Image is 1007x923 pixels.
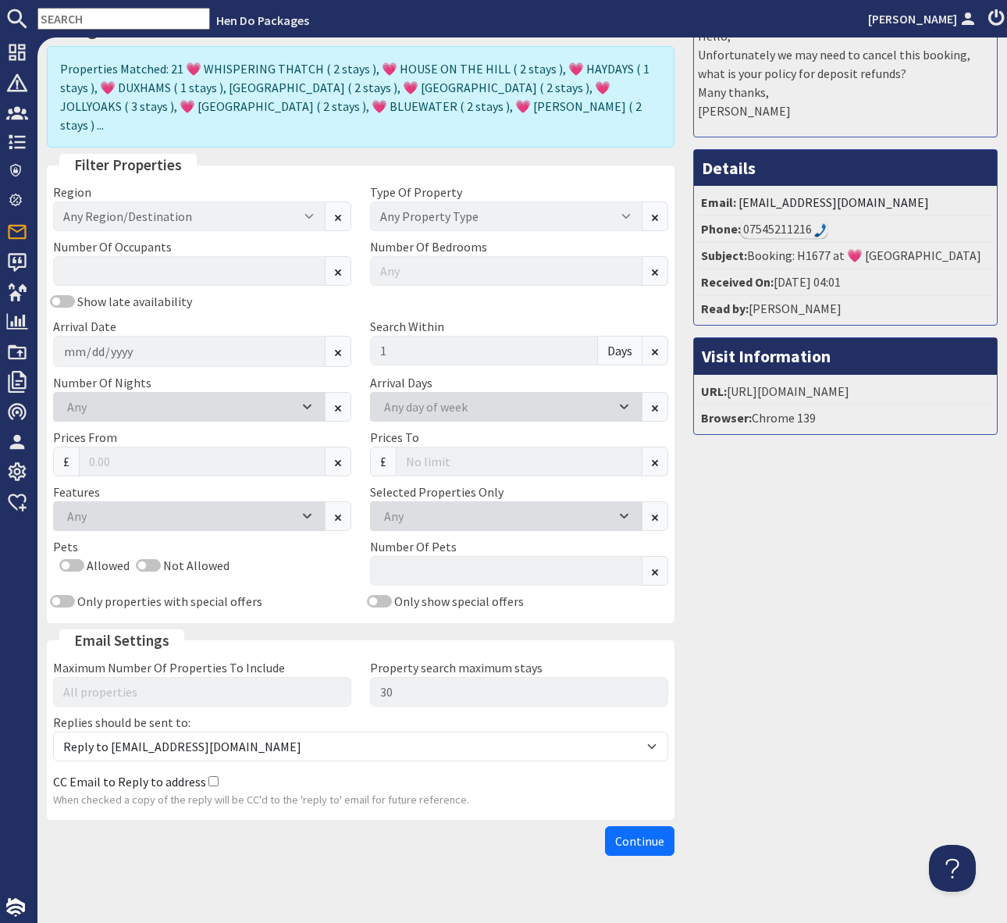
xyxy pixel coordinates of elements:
[701,194,736,210] strong: Email:
[53,239,172,255] label: Number Of Occupants
[370,660,543,675] label: Property search maximum stays
[59,154,197,176] legend: Filter Properties
[84,558,130,573] label: Allowed
[53,319,116,334] label: Arrival Date
[216,12,309,28] a: Hen Do Packages
[370,239,487,255] label: Number Of Bedrooms
[370,319,444,334] label: Search Within
[380,398,616,415] div: Any day of week
[741,219,827,238] div: Call: 07545211216
[75,593,262,609] label: Only properties with special offers
[370,392,642,422] div: Combobox
[53,539,78,554] label: Pets
[370,336,598,365] input: 7
[37,8,210,30] input: SEARCH
[615,833,664,849] span: Continue
[53,792,668,809] p: When checked a copy of the reply will be CC'd to the 'reply to' email for future reference.
[698,243,993,269] li: Booking: H1677 at 💗 [GEOGRAPHIC_DATA]
[605,826,674,856] button: Continue
[698,269,993,296] li: [DATE] 04:01
[53,774,206,789] label: CC Email to Reply to address
[161,558,230,573] label: Not Allowed
[53,447,80,476] span: £
[53,677,351,707] input: All properties
[53,484,100,500] label: Features
[701,410,752,426] strong: Browser:
[79,447,326,476] input: 0.00
[396,447,642,476] input: No limit
[701,248,747,263] strong: Subject:
[53,392,326,422] div: Combobox
[53,375,151,390] label: Number Of Nights
[63,508,299,525] div: Any
[53,715,190,730] label: Replies should be sent to:
[698,296,993,321] li: [PERSON_NAME]
[698,27,993,120] p: Hello, Unfortunately we may need to cancel this booking, what is your policy for deposit refunds?...
[53,429,117,445] label: Prices From
[53,660,285,675] label: Maximum Number Of Properties To Include
[370,184,462,200] label: Type Of Property
[74,631,169,650] span: translation missing: en.email_settings
[370,429,419,445] label: Prices To
[392,593,524,609] label: Only show special offers
[701,274,774,290] strong: Received On:
[694,150,997,186] h3: Details
[701,221,741,237] strong: Phone:
[370,375,432,390] label: Arrival Days
[380,508,616,525] div: Any
[75,294,192,309] label: Show late availability
[63,398,299,415] div: Any
[597,336,642,365] span: Days
[370,447,397,476] span: £
[698,405,993,430] li: Chrome 139
[701,301,749,316] strong: Read by:
[698,379,993,405] li: [URL][DOMAIN_NAME]
[370,484,503,500] label: Selected Properties Only
[53,501,326,531] div: Combobox
[47,46,674,148] div: Properties Matched: 21 💗 WHISPERING THATCH ( 2 stays ), 💗 HOUSE ON THE HILL ( 2 stays ), 💗 HAYDAY...
[929,845,976,892] iframe: Toggle Customer Support
[868,9,979,28] a: [PERSON_NAME]
[814,223,827,237] img: hfpfyWBK5wQHBAGPgDf9c6qAYOxxMAAAAASUVORK5CYII=
[370,501,642,531] div: Combobox
[370,539,457,554] label: Number Of Pets
[47,20,674,40] h3: Configure
[53,184,91,200] label: Region
[370,256,642,286] input: Any
[694,338,997,374] h3: Visit Information
[738,194,929,210] a: [EMAIL_ADDRESS][DOMAIN_NAME]
[701,383,727,399] strong: URL:
[6,898,25,917] img: staytech_i_w-64f4e8e9ee0a9c174fd5317b4b171b261742d2d393467e5bdba4413f4f884c10.svg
